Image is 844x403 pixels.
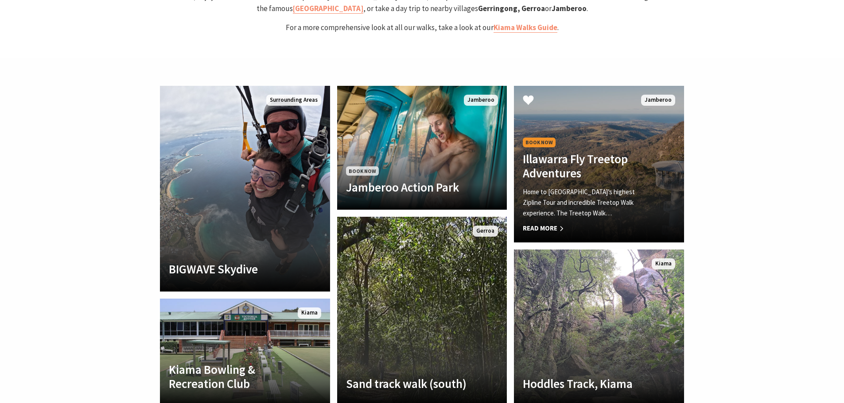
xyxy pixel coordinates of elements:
[514,86,684,242] a: Book Now Illawarra Fly Treetop Adventures Home to [GEOGRAPHIC_DATA]’s highest Zipline Tour and in...
[266,95,321,106] span: Surrounding Areas
[494,23,557,33] a: Kiama Walks Guide
[478,4,545,13] strong: Gerringong, Gerroa
[523,223,650,234] span: Read More
[523,376,650,391] h4: Hoddles Track, Kiama
[523,187,650,219] p: Home to [GEOGRAPHIC_DATA]’s highest Zipline Tour and incredible Treetop Walk experience. The Tree...
[523,152,650,180] h4: Illawarra Fly Treetop Adventures
[293,4,363,14] a: [GEOGRAPHIC_DATA]
[337,86,507,210] a: Book Now Jamberoo Action Park Jamberoo
[160,86,330,292] a: Another Image Used BIGWAVE Skydive Surrounding Areas
[514,86,543,116] button: Click to Favourite Illawarra Fly Treetop Adventures
[346,376,473,391] h4: Sand track walk (south)
[523,138,556,147] span: Book Now
[552,4,587,13] strong: Jamberoo
[641,95,675,106] span: Jamberoo
[286,23,559,33] span: For a more comprehensive look at all our walks, take a look at our .
[169,262,296,276] h4: BIGWAVE Skydive
[464,95,498,106] span: Jamberoo
[293,4,363,13] strong: [GEOGRAPHIC_DATA]
[473,226,498,237] span: Gerroa
[346,180,473,194] h4: Jamberoo Action Park
[298,307,321,319] span: Kiama
[169,362,296,391] h4: Kiama Bowling & Recreation Club
[652,258,675,269] span: Kiama
[346,166,379,176] span: Book Now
